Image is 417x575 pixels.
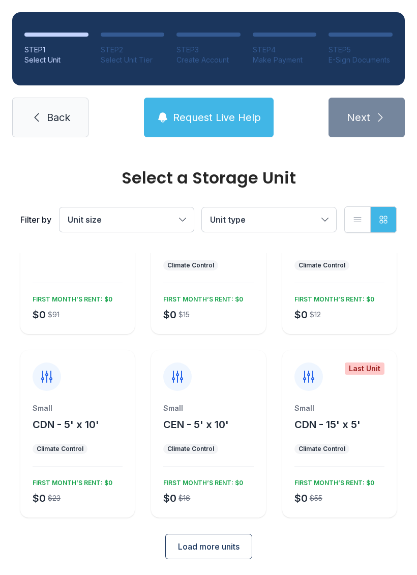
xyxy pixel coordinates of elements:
div: Select Unit Tier [101,55,165,65]
div: $16 [178,493,190,503]
button: CDN - 5' x 10' [33,417,99,432]
span: Unit type [210,215,246,225]
div: Climate Control [37,445,83,453]
div: Small [163,403,253,413]
div: E-Sign Documents [329,55,393,65]
div: $0 [163,308,176,322]
div: FIRST MONTH’S RENT: $0 [290,291,374,304]
button: Unit type [202,207,336,232]
div: $55 [310,493,322,503]
div: Last Unit [345,362,384,375]
div: $15 [178,310,190,320]
span: CEN - 5' x 10' [163,418,229,431]
div: Small [294,403,384,413]
span: Back [47,110,70,125]
div: Climate Control [167,261,214,269]
div: FIRST MONTH’S RENT: $0 [290,475,374,487]
div: $12 [310,310,321,320]
button: Unit size [59,207,194,232]
div: $0 [163,491,176,505]
div: Small [33,403,123,413]
div: Make Payment [253,55,317,65]
div: STEP 5 [329,45,393,55]
div: FIRST MONTH’S RENT: $0 [159,291,243,304]
div: $0 [294,308,308,322]
div: STEP 1 [24,45,88,55]
div: $23 [48,493,61,503]
div: STEP 2 [101,45,165,55]
span: CDN - 15' x 5' [294,418,361,431]
span: Next [347,110,370,125]
div: FIRST MONTH’S RENT: $0 [159,475,243,487]
div: Create Account [176,55,241,65]
span: CDN - 5' x 10' [33,418,99,431]
div: FIRST MONTH’S RENT: $0 [28,475,112,487]
div: Climate Control [167,445,214,453]
span: Request Live Help [173,110,261,125]
div: $0 [33,308,46,322]
div: $0 [294,491,308,505]
div: STEP 4 [253,45,317,55]
span: Load more units [178,540,240,553]
div: FIRST MONTH’S RENT: $0 [28,291,112,304]
div: Select a Storage Unit [20,170,397,186]
div: Select Unit [24,55,88,65]
button: CDN - 15' x 5' [294,417,361,432]
div: Climate Control [299,261,345,269]
div: Filter by [20,214,51,226]
div: $0 [33,491,46,505]
span: Unit size [68,215,102,225]
button: CEN - 5' x 10' [163,417,229,432]
div: $91 [48,310,59,320]
div: STEP 3 [176,45,241,55]
div: Climate Control [299,445,345,453]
